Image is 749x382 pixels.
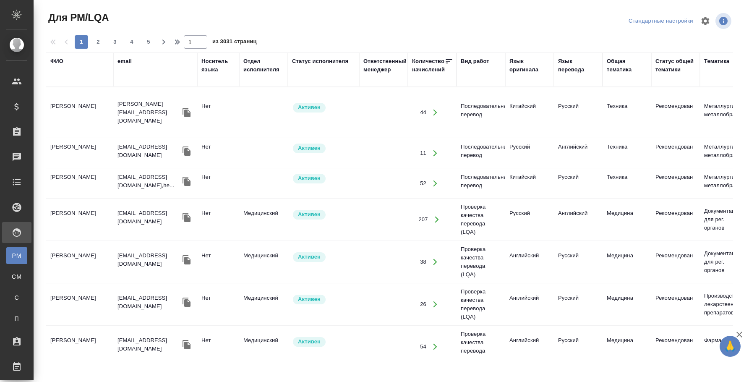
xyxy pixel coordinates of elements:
div: Рядовой исполнитель: назначай с учетом рейтинга [292,102,355,113]
button: Скопировать [180,145,193,157]
span: 2 [91,38,105,46]
span: из 3031 страниц [212,37,257,49]
td: Медицина [603,205,651,234]
span: Посмотреть информацию [715,13,733,29]
span: 3 [108,38,122,46]
div: 207 [418,215,428,224]
div: ФИО [50,57,63,65]
button: Открыть работы [428,211,446,228]
td: Техника [603,98,651,127]
td: [PERSON_NAME] [46,247,113,277]
td: Рекомендован [651,332,700,361]
span: 4 [125,38,138,46]
div: Носитель языка [201,57,235,74]
div: 11 [420,149,426,157]
button: Скопировать [180,106,193,119]
p: [EMAIL_ADDRESS][DOMAIN_NAME] [117,143,180,160]
td: Английский [505,247,554,277]
div: 52 [420,179,426,188]
button: Скопировать [180,338,193,351]
td: Документация для рег. органов [700,245,749,279]
td: [PERSON_NAME] [46,332,113,361]
span: PM [10,251,23,260]
button: Скопировать [180,254,193,266]
td: Рекомендован [651,205,700,234]
td: Рекомендован [651,247,700,277]
div: Язык оригинала [509,57,550,74]
td: [PERSON_NAME] [46,290,113,319]
td: Нет [197,247,239,277]
p: [EMAIL_ADDRESS][DOMAIN_NAME],he... [117,173,180,190]
p: [PERSON_NAME][EMAIL_ADDRESS][DOMAIN_NAME] [117,100,180,125]
button: Открыть работы [427,338,444,356]
td: Рекомендован [651,139,700,168]
td: [PERSON_NAME] [46,169,113,198]
td: Русский [554,247,603,277]
div: Рядовой исполнитель: назначай с учетом рейтинга [292,251,355,263]
td: [PERSON_NAME] [46,205,113,234]
div: Рядовой исполнитель: назначай с учетом рейтинга [292,209,355,220]
div: Количество начислений [412,57,445,74]
div: 26 [420,300,426,309]
p: Активен [298,210,321,219]
span: CM [10,272,23,281]
td: Русский [554,332,603,361]
td: Нет [197,332,239,361]
td: Проверка качества перевода (LQA) [457,326,505,368]
td: Китайский [505,169,554,198]
td: Медицинский [239,332,288,361]
td: [PERSON_NAME] [46,139,113,168]
td: Нет [197,139,239,168]
button: Открыть работы [427,104,444,121]
span: Для PM/LQA [46,11,109,24]
div: Ответственный менеджер [363,57,407,74]
td: Русский [554,290,603,319]
a: С [6,289,27,306]
td: Проверка качества перевода (LQA) [457,199,505,241]
div: Статус исполнителя [292,57,348,65]
div: 44 [420,108,426,117]
div: split button [626,15,695,28]
div: email [117,57,132,65]
td: Металлургия и металлобработка [700,98,749,127]
p: Активен [298,253,321,261]
a: PM [6,247,27,264]
button: Скопировать [180,211,193,224]
td: Медицинский [239,205,288,234]
td: Английский [505,290,554,319]
p: Активен [298,103,321,112]
td: Русский [505,205,554,234]
td: Последовательный перевод [457,139,505,168]
div: 38 [420,258,426,266]
a: CM [6,268,27,285]
td: Рекомендован [651,169,700,198]
td: Нет [197,290,239,319]
td: Нет [197,169,239,198]
td: Рекомендован [651,98,700,127]
a: П [6,310,27,327]
button: Открыть работы [427,296,444,313]
td: Последовательный перевод [457,98,505,127]
span: С [10,293,23,302]
td: [PERSON_NAME] [46,98,113,127]
div: Рядовой исполнитель: назначай с учетом рейтинга [292,143,355,154]
div: Общая тематика [607,57,647,74]
div: Рядовой исполнитель: назначай с учетом рейтинга [292,294,355,305]
div: Статус общей тематики [655,57,696,74]
td: Русский [554,169,603,198]
button: Открыть работы [427,254,444,271]
td: Медицина [603,247,651,277]
td: Рекомендован [651,290,700,319]
p: Активен [298,174,321,183]
td: Русский [505,139,554,168]
span: 5 [142,38,155,46]
button: Открыть работы [427,175,444,192]
td: Медицина [603,332,651,361]
td: Металлургия и металлобработка [700,169,749,198]
button: Скопировать [180,296,193,309]
span: 🙏 [723,338,737,355]
button: 5 [142,35,155,49]
td: Английский [554,205,603,234]
p: [EMAIL_ADDRESS][DOMAIN_NAME] [117,251,180,268]
button: 3 [108,35,122,49]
